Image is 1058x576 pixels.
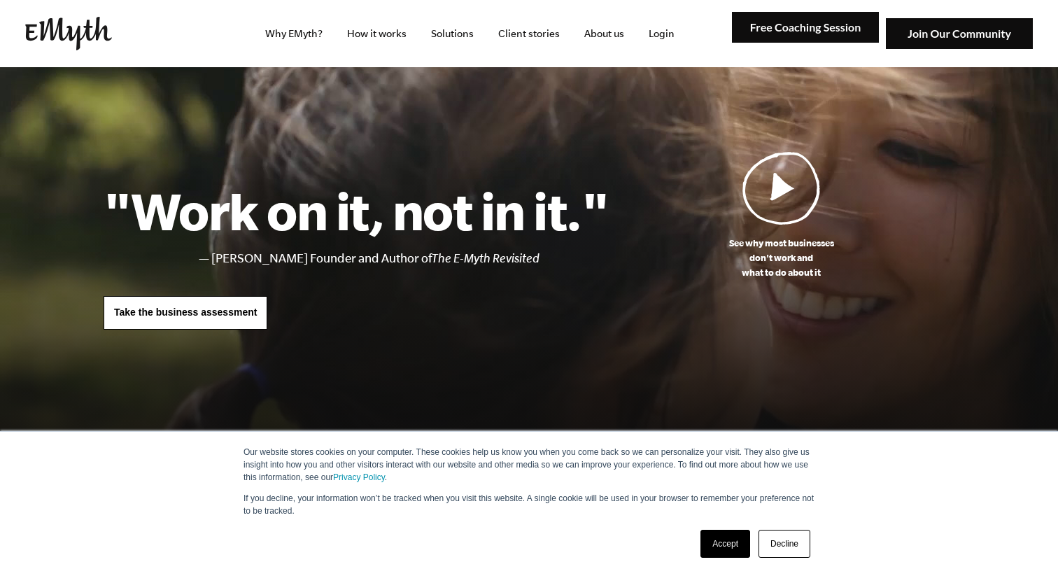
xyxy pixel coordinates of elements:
[742,151,821,225] img: Play Video
[432,251,539,265] i: The E-Myth Revisited
[244,446,814,484] p: Our website stores cookies on your computer. These cookies help us know you when you come back so...
[114,307,257,318] span: Take the business assessment
[333,472,385,482] a: Privacy Policy
[886,18,1033,50] img: Join Our Community
[732,12,879,43] img: Free Coaching Session
[608,151,954,280] a: See why most businessesdon't work andwhat to do about it
[759,530,810,558] a: Decline
[25,17,112,50] img: EMyth
[700,530,750,558] a: Accept
[608,236,954,280] p: See why most businesses don't work and what to do about it
[244,492,814,517] p: If you decline, your information won’t be tracked when you visit this website. A single cookie wi...
[104,296,267,330] a: Take the business assessment
[211,248,608,269] li: [PERSON_NAME] Founder and Author of
[104,180,608,241] h1: "Work on it, not in it."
